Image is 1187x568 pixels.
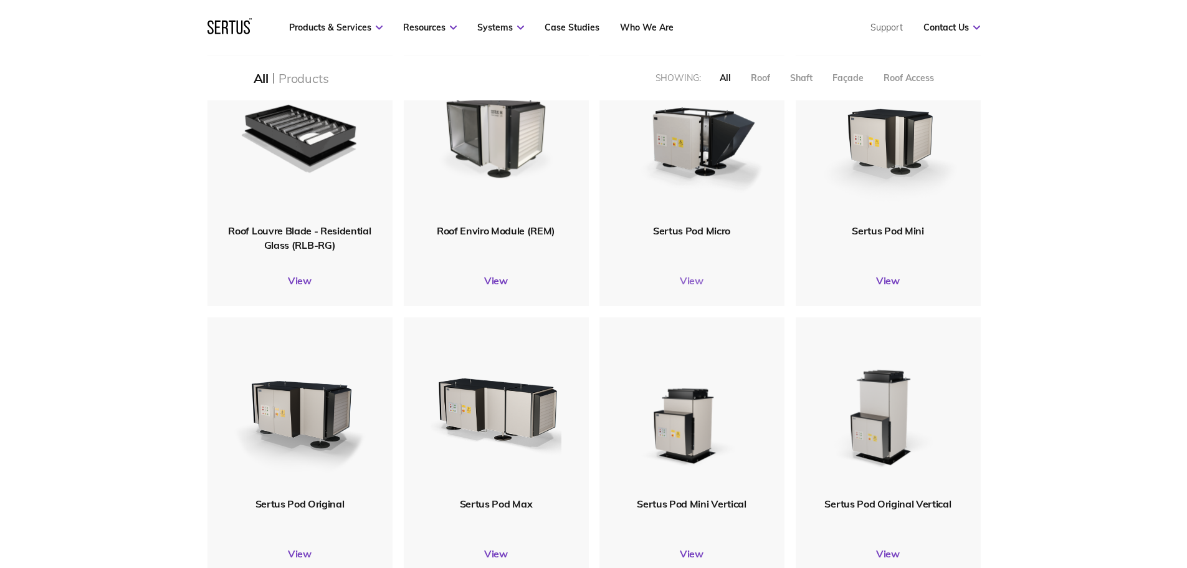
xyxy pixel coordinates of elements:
span: Roof Enviro Module (REM) [437,224,555,237]
a: Support [870,22,903,33]
a: View [796,547,981,560]
a: Products & Services [289,22,383,33]
span: Sertus Pod Original Vertical [824,498,951,510]
iframe: Chat Widget [1125,508,1187,568]
a: View [599,274,784,287]
a: Resources [403,22,457,33]
a: Systems [477,22,524,33]
a: View [599,547,784,560]
div: Showing: [655,72,701,84]
div: Roof [751,72,770,84]
a: Contact Us [923,22,980,33]
a: View [207,547,393,560]
span: Sertus Pod Max [460,498,533,510]
span: Roof Louvre Blade - Residential Glass (RLB-RG) [228,224,371,251]
div: All [254,70,269,86]
div: Shaft [790,72,813,84]
a: View [207,274,393,287]
span: Sertus Pod Original [255,498,345,510]
div: Roof Access [884,72,934,84]
div: Products [279,70,328,86]
span: Sertus Pod Micro [653,224,730,237]
span: Sertus Pod Mini [852,224,923,237]
a: View [404,274,589,287]
a: View [404,547,589,560]
a: Who We Are [620,22,674,33]
a: View [796,274,981,287]
div: Façade [832,72,864,84]
div: All [720,72,731,84]
span: Sertus Pod Mini Vertical [637,498,746,510]
a: Case Studies [545,22,599,33]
